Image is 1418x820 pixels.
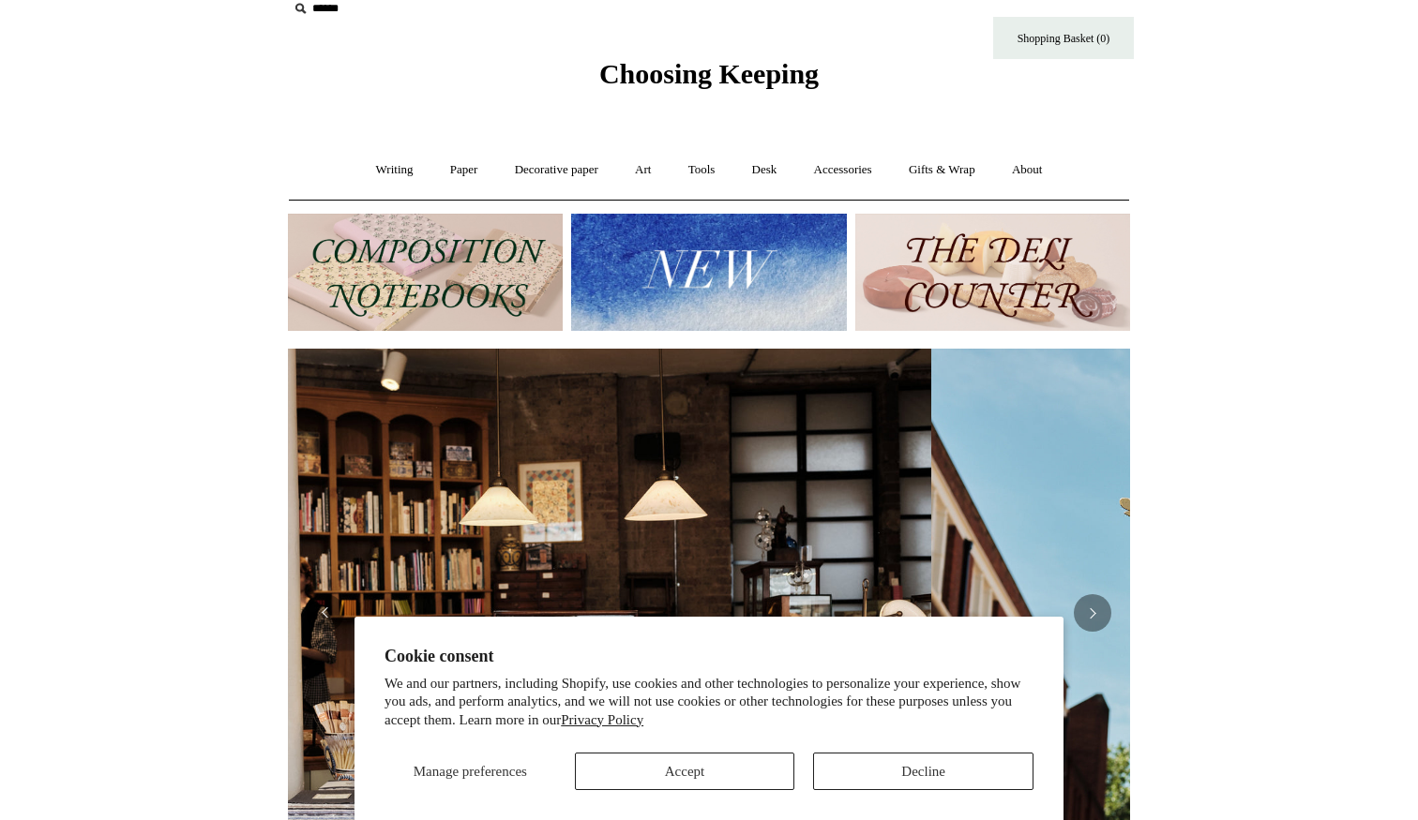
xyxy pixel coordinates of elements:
[575,753,795,790] button: Accept
[671,145,732,195] a: Tools
[288,214,563,331] img: 202302 Composition ledgers.jpg__PID:69722ee6-fa44-49dd-a067-31375e5d54ec
[995,145,1060,195] a: About
[385,753,556,790] button: Manage preferences
[813,753,1033,790] button: Decline
[1074,594,1111,632] button: Next
[797,145,889,195] a: Accessories
[571,214,846,331] img: New.jpg__PID:f73bdf93-380a-4a35-bcfe-7823039498e1
[307,594,344,632] button: Previous
[993,17,1134,59] a: Shopping Basket (0)
[385,647,1033,666] h2: Cookie consent
[735,145,794,195] a: Desk
[599,58,819,89] span: Choosing Keeping
[433,145,495,195] a: Paper
[618,145,668,195] a: Art
[561,712,643,727] a: Privacy Policy
[385,675,1033,730] p: We and our partners, including Shopify, use cookies and other technologies to personalize your ex...
[359,145,430,195] a: Writing
[414,764,527,779] span: Manage preferences
[599,73,819,86] a: Choosing Keeping
[892,145,992,195] a: Gifts & Wrap
[855,214,1130,331] img: The Deli Counter
[498,145,615,195] a: Decorative paper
